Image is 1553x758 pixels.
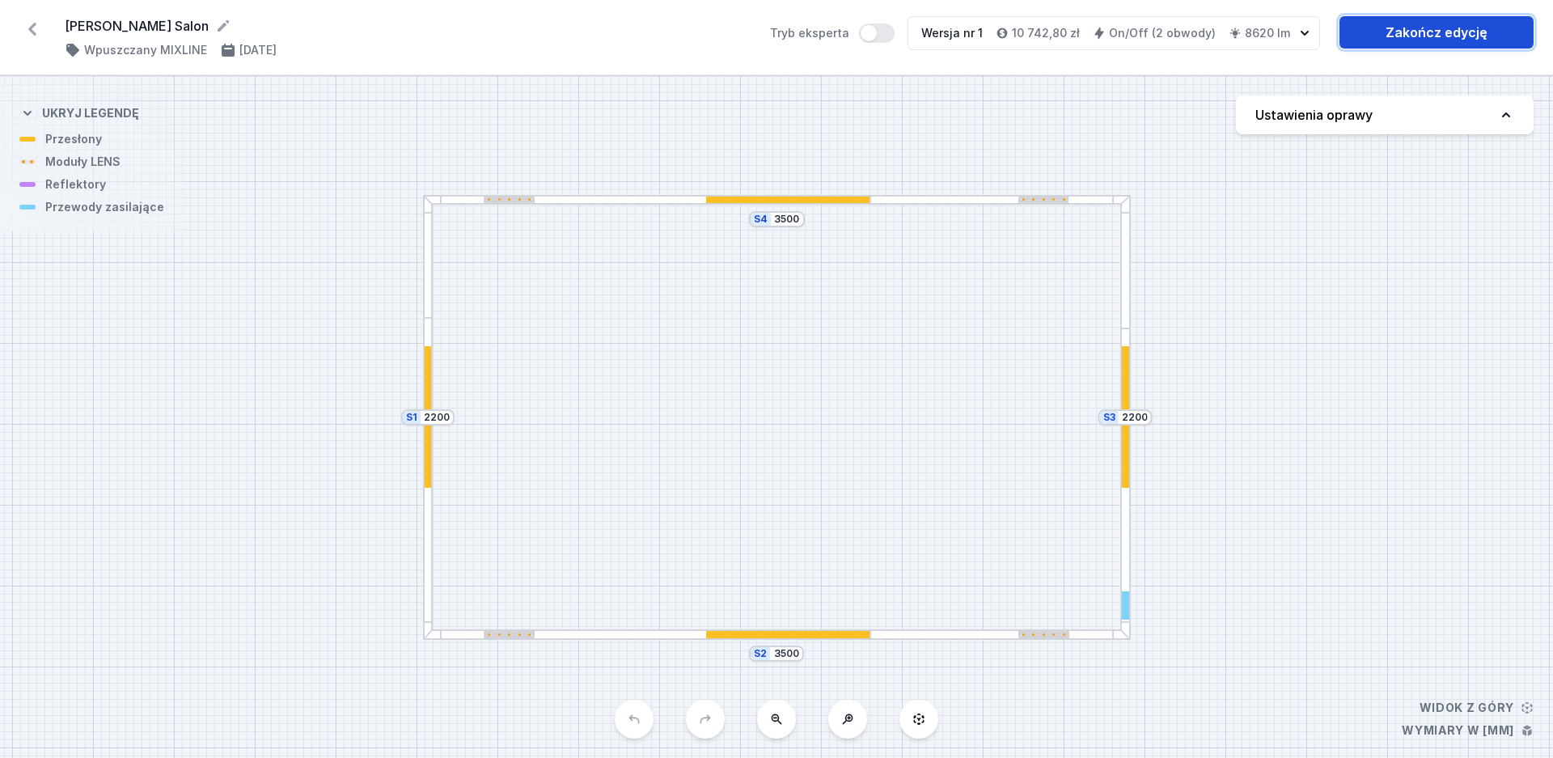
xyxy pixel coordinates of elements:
a: Zakończ edycję [1339,16,1534,49]
button: Ustawienia oprawy [1236,95,1534,134]
input: Wymiar [mm] [424,411,450,424]
h4: 8620 lm [1245,25,1290,41]
form: [PERSON_NAME] Salon [65,16,751,36]
h4: Ukryj legendę [42,105,139,121]
h4: Ustawienia oprawy [1255,105,1373,125]
h4: On/Off (2 obwody) [1109,25,1216,41]
h4: 10 742,80 zł [1012,25,1080,41]
button: Tryb eksperta [859,23,895,43]
div: Wersja nr 1 [921,25,983,41]
label: Tryb eksperta [770,23,895,43]
button: Ukryj legendę [19,92,139,131]
button: Edytuj nazwę projektu [215,18,231,34]
input: Wymiar [mm] [1122,411,1148,424]
button: Wersja nr 110 742,80 złOn/Off (2 obwody)8620 lm [908,16,1320,50]
h4: [DATE] [239,42,277,58]
input: Wymiar [mm] [774,213,800,226]
input: Wymiar [mm] [773,647,799,660]
h4: Wpuszczany MIXLINE [84,42,207,58]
